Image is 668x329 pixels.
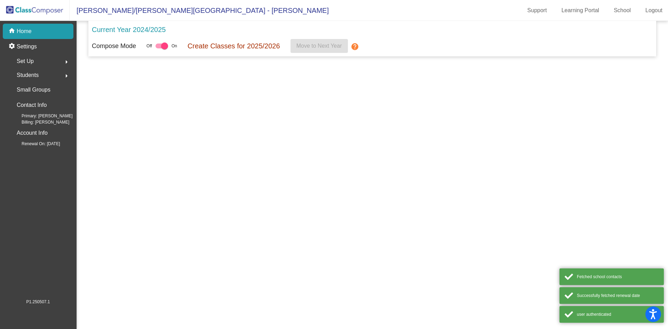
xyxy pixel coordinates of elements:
span: Move to Next Year [296,43,342,49]
p: Contact Info [17,100,47,110]
span: Billing: [PERSON_NAME] [10,119,69,125]
mat-icon: home [8,27,17,36]
span: Renewal On: [DATE] [10,141,60,147]
span: Set Up [17,56,34,66]
span: On [172,43,177,49]
button: Move to Next Year [291,39,348,53]
span: [PERSON_NAME]/[PERSON_NAME][GEOGRAPHIC_DATA] - [PERSON_NAME] [70,5,329,16]
p: Small Groups [17,85,50,95]
a: School [608,5,636,16]
mat-icon: settings [8,42,17,51]
a: Logout [640,5,668,16]
a: Support [522,5,552,16]
span: Primary: [PERSON_NAME] [10,113,73,119]
p: Account Info [17,128,48,138]
div: Successfully fetched renewal date [577,292,659,299]
div: user authenticated [577,311,659,318]
p: Create Classes for 2025/2026 [188,41,280,51]
span: Students [17,70,39,80]
div: Fetched school contacts [577,274,659,280]
span: Off [146,43,152,49]
mat-icon: arrow_right [62,58,71,66]
p: Settings [17,42,37,51]
a: Learning Portal [556,5,605,16]
p: Current Year 2024/2025 [92,24,166,35]
p: Compose Mode [92,41,136,51]
p: Home [17,27,32,36]
mat-icon: arrow_right [62,72,71,80]
mat-icon: help [351,42,359,51]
